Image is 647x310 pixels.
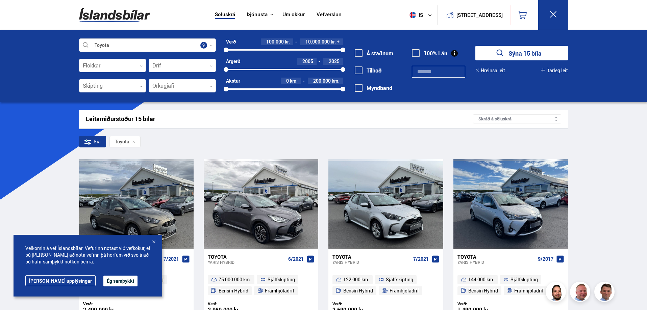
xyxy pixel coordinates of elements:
div: Yaris HYBRID [457,260,535,264]
div: Verð: [457,301,511,306]
div: Toyota [457,254,535,260]
div: Yaris HYBRID [332,260,410,264]
span: 7/2021 [413,256,429,262]
div: Sía [79,136,106,147]
span: Framhjóladrif [390,287,419,295]
span: 2025 [329,58,340,64]
span: 10.000.000 [305,38,330,45]
span: Framhjóladrif [514,287,544,295]
span: Bensín Hybrid [468,287,498,295]
span: km. [332,78,340,84]
span: Velkomin á vef Íslandsbílar. Vefurinn notast við vefkökur, ef þú [PERSON_NAME] að nota vefinn þá ... [25,245,150,265]
span: 7/2021 [164,256,179,262]
span: 100.000 [266,38,284,45]
div: Yaris HYBRID [208,260,285,264]
span: Framhjóladrif [265,287,294,295]
span: kr. [285,39,290,45]
img: svg+xml;base64,PHN2ZyB4bWxucz0iaHR0cDovL3d3dy53My5vcmcvMjAwMC9zdmciIHdpZHRoPSI1MTIiIGhlaWdodD0iNT... [409,12,416,18]
img: siFngHWaQ9KaOqBr.png [571,283,591,303]
span: + [337,39,340,45]
span: 122 000 km. [343,276,369,284]
span: 144 000 km. [468,276,494,284]
img: FbJEzSuNWCJXmdc-.webp [595,283,616,303]
a: [STREET_ADDRESS] [441,5,506,25]
button: Sýna 15 bíla [475,46,568,60]
span: 6/2021 [288,256,304,262]
label: Myndband [355,85,392,91]
span: 200.000 [313,78,331,84]
button: is [407,5,437,25]
div: Toyota [332,254,410,260]
label: Tilboð [355,67,382,74]
label: Á staðnum [355,50,393,56]
div: Árgerð [226,59,240,64]
button: [STREET_ADDRESS] [459,12,500,18]
label: 100% Lán [412,50,447,56]
div: Verð [226,39,236,45]
button: Hreinsa leit [475,68,505,73]
span: 9/2017 [538,256,553,262]
span: Toyota [115,139,129,144]
div: Verð: [332,301,386,306]
button: Ítarleg leit [541,68,568,73]
div: Verð: [208,301,261,306]
span: Sjálfskipting [511,276,538,284]
div: Toyota [208,254,285,260]
img: G0Ugv5HjCgRt.svg [79,4,150,26]
span: 0 [286,78,289,84]
div: Verð: [83,301,136,306]
span: Bensín Hybrid [219,287,248,295]
a: Söluskrá [215,11,235,19]
span: 2005 [302,58,313,64]
span: km. [290,78,298,84]
span: is [407,12,424,18]
div: Akstur [226,78,240,84]
button: Þjónusta [247,11,268,18]
span: 75 000 000 km. [219,276,251,284]
a: Vefverslun [317,11,342,19]
div: Leitarniðurstöður 15 bílar [86,115,473,122]
span: Sjálfskipting [268,276,295,284]
a: Um okkur [282,11,305,19]
a: [PERSON_NAME] upplýsingar [25,275,96,286]
span: kr. [331,39,336,45]
button: Ég samþykki [103,276,138,286]
div: Skráð á söluskrá [473,114,561,123]
img: nhp88E3Fdnt1Opn2.png [547,283,567,303]
span: Bensín Hybrid [343,287,373,295]
span: Sjálfskipting [386,276,413,284]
